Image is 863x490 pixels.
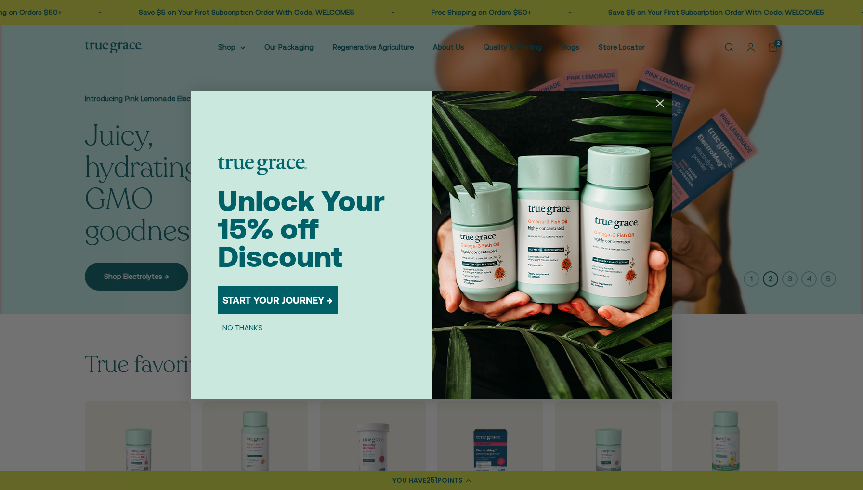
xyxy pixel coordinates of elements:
button: NO THANKS [218,322,267,333]
img: logo placeholder [218,157,307,175]
button: Close dialog [652,95,668,112]
img: 098727d5-50f8-4f9b-9554-844bb8da1403.jpeg [431,91,672,399]
span: Unlock Your 15% off Discount [218,184,385,273]
button: START YOUR JOURNEY → [218,286,338,314]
